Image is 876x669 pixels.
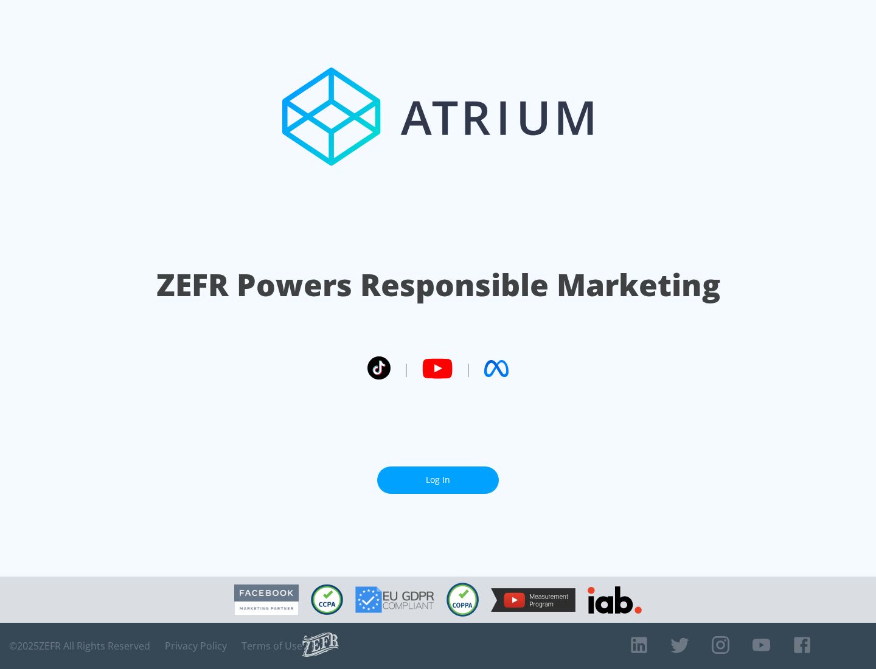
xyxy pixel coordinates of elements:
img: YouTube Measurement Program [491,588,575,612]
a: Privacy Policy [165,640,227,652]
h1: ZEFR Powers Responsible Marketing [156,264,720,306]
a: Log In [377,466,499,494]
span: | [465,359,472,378]
img: GDPR Compliant [355,586,434,613]
img: COPPA Compliant [447,583,479,617]
span: | [403,359,410,378]
img: CCPA Compliant [311,584,343,615]
span: © 2025 ZEFR All Rights Reserved [9,640,150,652]
a: Terms of Use [242,640,302,652]
img: IAB [588,586,642,614]
img: Facebook Marketing Partner [234,584,299,615]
